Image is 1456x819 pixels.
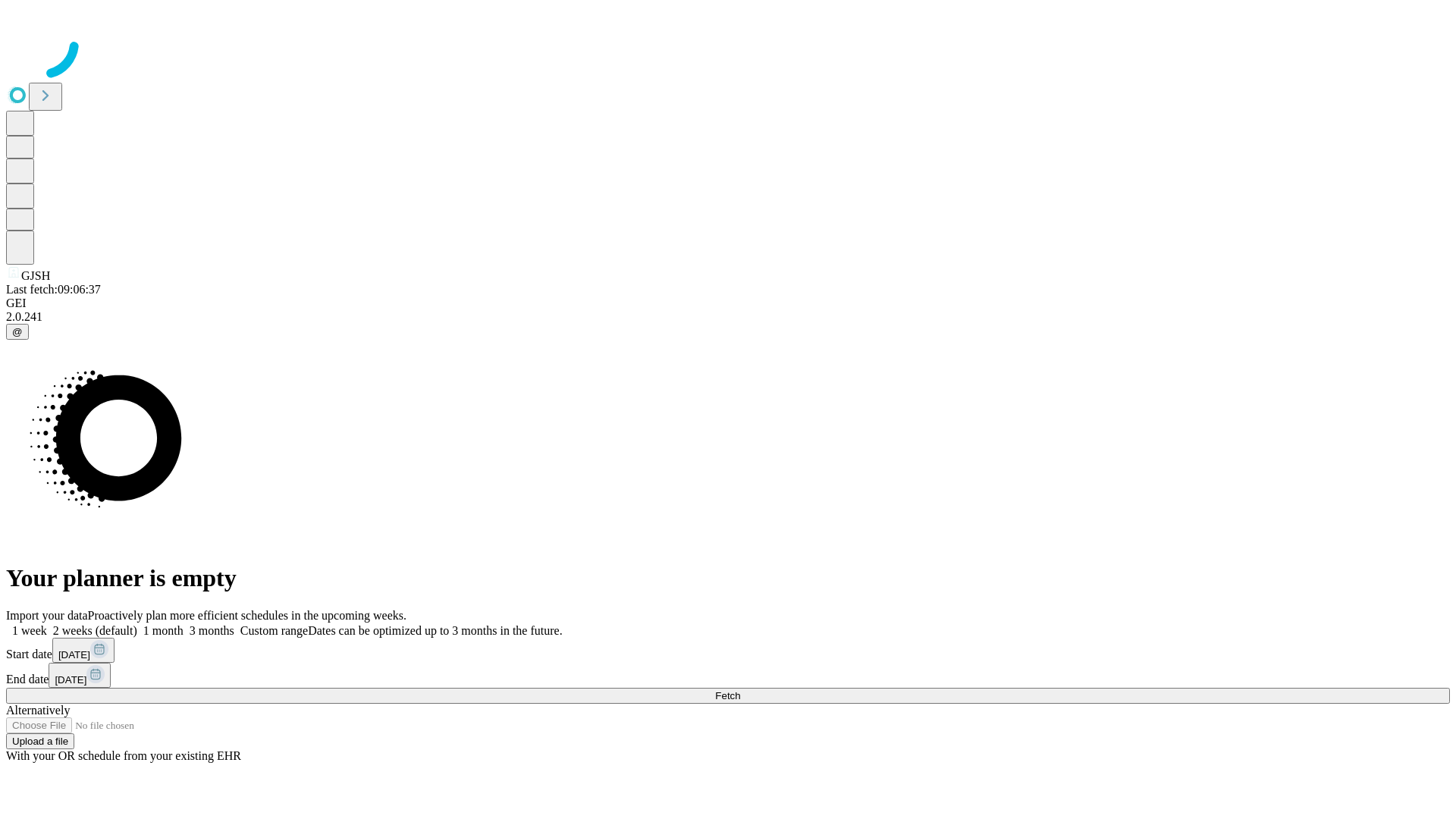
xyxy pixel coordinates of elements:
[6,688,1450,704] button: Fetch
[6,283,101,296] span: Last fetch: 09:06:37
[6,749,241,762] span: With your OR schedule from your existing EHR
[6,609,88,622] span: Import your data
[12,326,23,337] span: @
[715,690,740,701] span: Fetch
[6,704,70,717] span: Alternatively
[143,624,184,637] span: 1 month
[6,297,1450,310] div: GEI
[88,609,406,622] span: Proactively plan more efficient schedules in the upcoming weeks.
[240,624,308,637] span: Custom range
[53,624,137,637] span: 2 weeks (default)
[52,638,115,663] button: [DATE]
[58,649,90,661] span: [DATE]
[6,733,74,749] button: Upload a file
[12,624,47,637] span: 1 week
[6,310,1450,324] div: 2.0.241
[308,624,562,637] span: Dates can be optimized up to 3 months in the future.
[49,663,111,688] button: [DATE]
[21,269,50,282] span: GJSH
[190,624,234,637] span: 3 months
[6,638,1450,663] div: Start date
[55,674,86,686] span: [DATE]
[6,663,1450,688] div: End date
[6,564,1450,592] h1: Your planner is empty
[6,324,29,340] button: @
